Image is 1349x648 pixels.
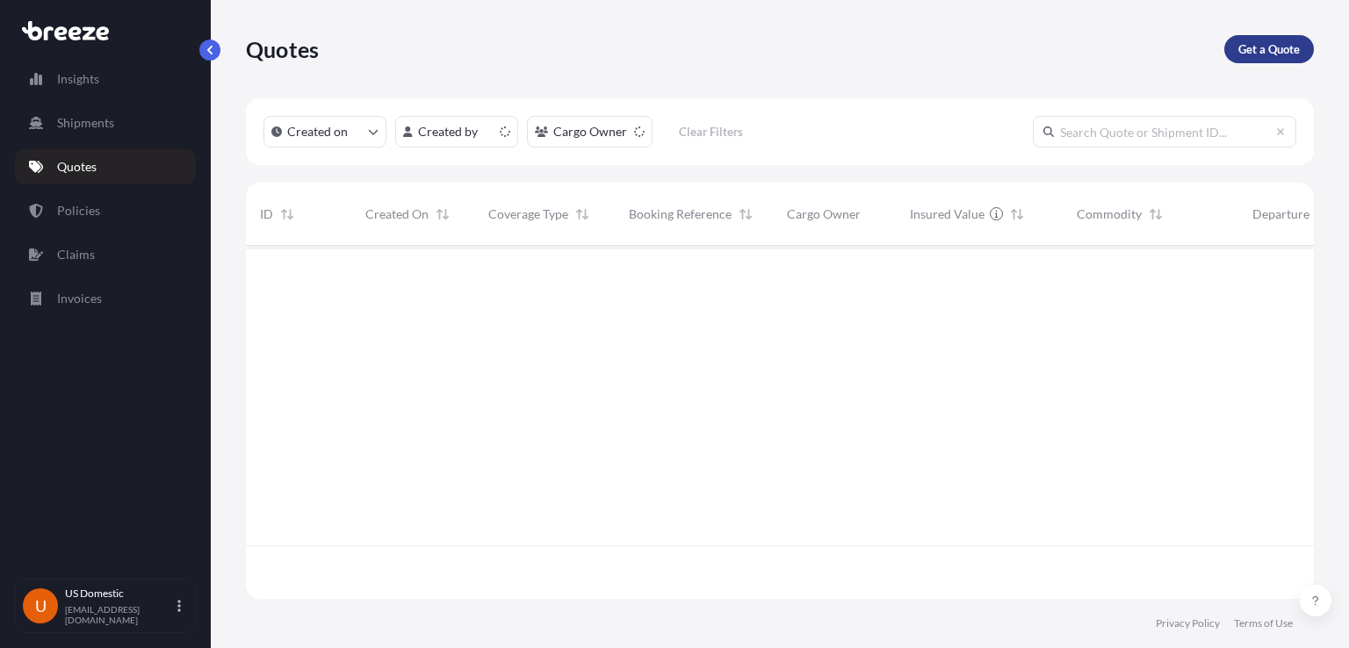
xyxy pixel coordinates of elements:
[1224,35,1314,63] a: Get a Quote
[1234,616,1293,630] a: Terms of Use
[57,114,114,132] p: Shipments
[15,105,196,140] a: Shipments
[1077,205,1142,223] span: Commodity
[488,205,568,223] span: Coverage Type
[1238,40,1300,58] p: Get a Quote
[15,237,196,272] a: Claims
[65,587,174,601] p: US Domestic
[395,116,518,148] button: createdBy Filter options
[1006,204,1028,225] button: Sort
[15,281,196,316] a: Invoices
[15,61,196,97] a: Insights
[1145,204,1166,225] button: Sort
[1156,616,1220,630] a: Privacy Policy
[57,158,97,176] p: Quotes
[1033,116,1296,148] input: Search Quote or Shipment ID...
[629,205,732,223] span: Booking Reference
[910,205,985,223] span: Insured Value
[57,246,95,263] p: Claims
[572,204,593,225] button: Sort
[432,204,453,225] button: Sort
[527,116,653,148] button: cargoOwner Filter options
[287,123,348,140] p: Created on
[418,123,478,140] p: Created by
[787,205,861,223] span: Cargo Owner
[277,204,298,225] button: Sort
[15,193,196,228] a: Policies
[65,604,174,625] p: [EMAIL_ADDRESS][DOMAIN_NAME]
[260,205,273,223] span: ID
[1252,205,1309,223] span: Departure
[57,290,102,307] p: Invoices
[735,204,756,225] button: Sort
[661,118,760,146] button: Clear Filters
[57,202,100,220] p: Policies
[1313,204,1334,225] button: Sort
[263,116,386,148] button: createdOn Filter options
[35,597,47,615] span: U
[679,123,743,140] p: Clear Filters
[15,149,196,184] a: Quotes
[246,35,319,63] p: Quotes
[57,70,99,88] p: Insights
[553,123,627,140] p: Cargo Owner
[365,205,429,223] span: Created On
